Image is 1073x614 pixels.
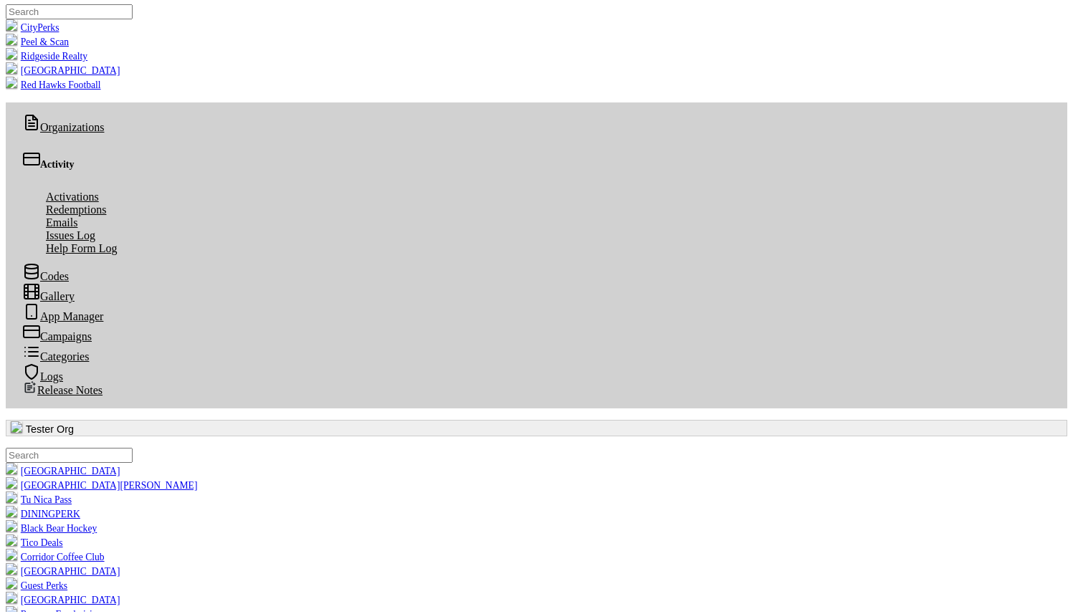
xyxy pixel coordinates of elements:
a: Tico Deals [6,537,63,548]
img: xEJfzBn14Gqk52WXYUPJGPZZY80lB8Gpb3Y1ccPk.png [6,34,17,45]
a: DININGPERK [6,509,80,519]
img: 8mwdIaqQ57Gxce0ZYLDdt4cfPpXx8QwJjnoSsc4c.png [6,520,17,532]
a: Codes [11,268,80,284]
img: KU1gjHo6iQoewuS2EEpjC7SefdV31G12oQhDVBj4.png [6,19,17,31]
a: Red Hawks Football [6,80,101,90]
img: 65Ub9Kbg6EKkVtfooX73hwGGlFbexxHlnpgbdEJ1.png [6,534,17,546]
img: l9qMkhaEtrtl2KSmeQmIMMuo0MWM2yK13Spz7TvA.png [6,549,17,560]
a: Emails [34,214,89,231]
a: App Manager [11,308,115,325]
img: U8HXMXayUXsSc1Alc1IDB2kpbY6ZdzOhJPckFyi9.jpg [11,421,22,433]
a: Issues Log [34,227,107,244]
a: Corridor Coffee Club [6,552,105,562]
a: Categories [11,348,100,365]
a: Tu Nica Pass [6,494,72,505]
button: Tester Org [6,420,1067,436]
img: 5ywTDdZapyxoEde0k2HeV1po7LOSCqTTesrRKvPe.png [6,563,17,575]
div: Activity [23,150,1050,171]
a: Ridgeside Realty [6,51,87,62]
a: Peel & Scan [6,37,69,47]
a: Campaigns [11,328,103,345]
a: Logs [11,368,75,385]
a: Activations [34,188,110,205]
img: LcHXC8OmAasj0nmL6Id6sMYcOaX2uzQAQ5e8h748.png [6,62,17,74]
img: 6qBkrh2eejXCvwZeVufD6go3Uq64XlMHrWU4p7zb.png [6,592,17,603]
a: Release Notes [11,382,114,398]
a: Guest Perks [6,580,67,591]
a: Black Bear Hockey [6,523,97,534]
img: 0SBPtshqTvrgEtdEgrWk70gKnUHZpYRm94MZ5hDb.png [6,463,17,474]
input: .form-control-sm [6,448,133,463]
a: Redemptions [34,201,118,218]
img: hvStDAXTQetlbtk3PNAXwGlwD7WEZXonuVeW2rdL.png [6,506,17,517]
a: [GEOGRAPHIC_DATA] [6,65,120,76]
a: [GEOGRAPHIC_DATA][PERSON_NAME] [6,480,197,491]
ul: Tester Org [6,4,1067,91]
img: 47e4GQXcRwEyAopLUql7uJl1j56dh6AIYZC79JbN.png [6,491,17,503]
a: CityPerks [6,22,59,33]
a: Help Form Log [34,240,129,256]
a: Organizations [11,119,115,135]
a: [GEOGRAPHIC_DATA] [6,595,120,605]
a: [GEOGRAPHIC_DATA] [6,466,120,476]
a: [GEOGRAPHIC_DATA] [6,566,120,577]
img: mqtmdW2lgt3F7IVbFvpqGuNrUBzchY4PLaWToHMU.png [6,48,17,59]
img: B4TTOcektNnJKTnx2IcbGdeHDbTXjfJiwl6FNTjm.png [6,77,17,88]
img: tkJrFNJtkYdINYgDz5NKXeljSIEE1dFH4lXLzz2S.png [6,577,17,589]
ul: Tester Org [6,448,1067,612]
img: mQPUoQxfIUcZGVjFKDSEKbT27olGNZVpZjUgqHNS.png [6,477,17,489]
input: .form-control-sm [6,4,133,19]
a: Gallery [11,288,86,304]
